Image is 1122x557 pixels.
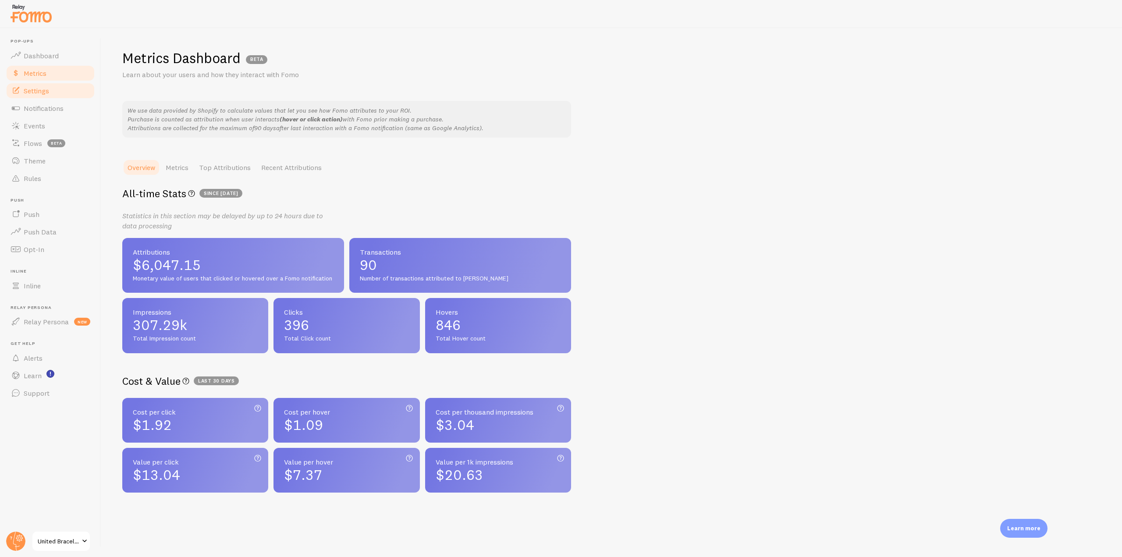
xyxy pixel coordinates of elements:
span: Hovers [436,309,561,316]
span: Relay Persona [11,305,96,311]
span: Value per 1k impressions [436,458,561,465]
a: Opt-In [5,241,96,258]
div: Learn more [1000,519,1047,538]
span: Number of transactions attributed to [PERSON_NAME] [360,275,561,283]
span: Push [11,198,96,203]
span: $1.09 [284,416,323,433]
h1: Metrics Dashboard [122,49,241,67]
span: Alerts [24,354,43,362]
a: Overview [122,159,160,176]
span: Cost per thousand impressions [436,408,561,415]
span: Notifications [24,104,64,113]
p: Learn about your users and how they interact with Fomo [122,70,333,80]
span: Total Hover count [436,335,561,343]
a: United Bracelets [32,531,91,552]
a: Metrics [5,64,96,82]
span: Flows [24,139,42,148]
span: Dashboard [24,51,59,60]
span: Value per click [133,458,258,465]
span: $1.92 [133,416,172,433]
a: Events [5,117,96,135]
span: Monetary value of users that clicked or hovered over a Fomo notification [133,275,334,283]
a: Push [5,206,96,223]
a: Dashboard [5,47,96,64]
a: Settings [5,82,96,99]
span: Events [24,121,45,130]
span: 846 [436,318,561,332]
a: Rules [5,170,96,187]
span: 396 [284,318,409,332]
a: Top Attributions [194,159,256,176]
a: Inline [5,277,96,294]
span: Cost per hover [284,408,409,415]
span: Support [24,389,50,397]
span: $13.04 [133,466,180,483]
p: Learn more [1007,524,1040,532]
h2: Cost & Value [122,374,571,388]
span: Total Impression count [133,335,258,343]
p: We use data provided by Shopify to calculate values that let you see how Fomo attributes to your ... [128,106,566,132]
span: Pop-ups [11,39,96,44]
img: fomo-relay-logo-orange.svg [9,2,53,25]
a: Metrics [160,159,194,176]
span: Opt-In [24,245,44,254]
span: Theme [24,156,46,165]
span: Cost per click [133,408,258,415]
i: Statistics in this section may be delayed by up to 24 hours due to data processing [122,211,323,230]
span: Inline [24,281,41,290]
span: Settings [24,86,49,95]
span: Transactions [360,248,561,255]
a: Push Data [5,223,96,241]
span: $6,047.15 [133,258,334,272]
span: United Bracelets [38,536,79,546]
span: 307.29k [133,318,258,332]
span: Total Click count [284,335,409,343]
span: Push [24,210,39,219]
span: Push Data [24,227,57,236]
b: (hover or click action) [280,115,343,123]
span: 90 [360,258,561,272]
span: Last 30 days [194,376,239,385]
a: Relay Persona new [5,313,96,330]
h2: All-time Stats [122,187,571,200]
span: Learn [24,371,42,380]
span: Impressions [133,309,258,316]
span: new [74,318,90,326]
span: Rules [24,174,41,183]
span: Inline [11,269,96,274]
span: $3.04 [436,416,474,433]
a: Theme [5,152,96,170]
a: Alerts [5,349,96,367]
span: Attributions [133,248,334,255]
a: Notifications [5,99,96,117]
span: Metrics [24,69,46,78]
span: $7.37 [284,466,322,483]
span: since [DATE] [199,189,242,198]
span: BETA [246,55,267,64]
svg: <p>Watch New Feature Tutorials!</p> [46,370,54,378]
em: 90 days [254,124,276,132]
span: $20.63 [436,466,483,483]
a: Recent Attributions [256,159,327,176]
span: Get Help [11,341,96,347]
span: Clicks [284,309,409,316]
a: Learn [5,367,96,384]
a: Support [5,384,96,402]
span: beta [47,139,65,147]
span: Relay Persona [24,317,69,326]
span: Value per hover [284,458,409,465]
a: Flows beta [5,135,96,152]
